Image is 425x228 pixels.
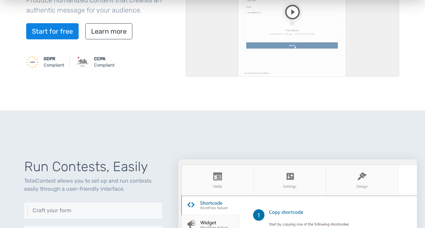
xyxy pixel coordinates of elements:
[85,23,132,39] a: Learn more
[33,207,157,214] h6: Craft your form
[77,56,89,68] img: CCPA
[26,23,79,39] a: Start for free
[24,159,162,174] h1: Run Contests, Easily
[94,56,105,61] strong: CCPA
[44,56,55,61] strong: GDPR
[33,214,157,214] p: Craft your own submission form using 10+ different types of fields.
[94,55,115,68] small: Compliant
[24,177,162,193] p: TotalContest allows you to set up and run contests easily through a user-friendly interface.
[44,55,64,68] small: Compliant
[26,56,38,68] img: GDPR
